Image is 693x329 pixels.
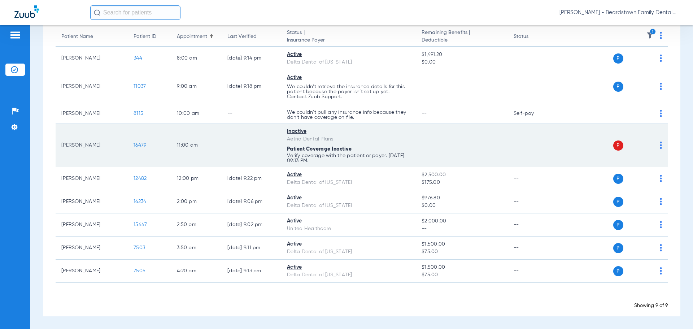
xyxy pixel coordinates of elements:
span: Showing 9 of 9 [634,303,668,308]
span: P [613,266,623,276]
th: Remaining Benefits | [416,27,507,47]
span: 8115 [134,111,143,116]
td: 2:50 PM [171,213,222,237]
td: -- [508,260,557,283]
td: -- [508,190,557,213]
span: 11037 [134,84,146,89]
span: 344 [134,56,142,61]
img: group-dot-blue.svg [660,221,662,228]
td: -- [508,47,557,70]
img: filter.svg [646,32,654,39]
td: 4:20 PM [171,260,222,283]
div: Last Verified [227,33,275,40]
span: -- [422,225,502,233]
td: -- [508,167,557,190]
div: Delta Dental of [US_STATE] [287,271,410,279]
input: Search for patients [90,5,180,20]
span: 12482 [134,176,147,181]
span: P [613,220,623,230]
span: $0.00 [422,59,502,66]
div: Active [287,171,410,179]
img: group-dot-blue.svg [660,110,662,117]
div: Active [287,241,410,248]
div: Inactive [287,128,410,135]
td: [PERSON_NAME] [56,124,128,167]
img: Search Icon [94,9,100,16]
div: United Healthcare [287,225,410,233]
div: Patient ID [134,33,165,40]
td: [PERSON_NAME] [56,167,128,190]
span: P [613,53,623,64]
td: -- [508,124,557,167]
td: [PERSON_NAME] [56,260,128,283]
img: group-dot-blue.svg [660,175,662,182]
span: Patient Coverage Inactive [287,147,352,152]
p: We couldn’t pull any insurance info because they don’t have coverage on file. [287,110,410,120]
div: Aetna Dental Plans [287,135,410,143]
span: $2,000.00 [422,217,502,225]
td: -- [508,237,557,260]
img: group-dot-blue.svg [660,142,662,149]
img: Zuub Logo [14,5,39,18]
span: $0.00 [422,202,502,209]
td: 8:00 AM [171,47,222,70]
td: [DATE] 9:13 PM [222,260,281,283]
span: $1,500.00 [422,241,502,248]
td: 9:00 AM [171,70,222,103]
img: hamburger-icon [9,31,21,39]
td: 12:00 PM [171,167,222,190]
img: group-dot-blue.svg [660,198,662,205]
div: Active [287,74,410,82]
span: -- [422,143,427,148]
td: 11:00 AM [171,124,222,167]
img: group-dot-blue.svg [660,244,662,251]
span: $75.00 [422,248,502,256]
td: 3:50 PM [171,237,222,260]
span: $1,491.20 [422,51,502,59]
span: P [613,243,623,253]
td: -- [508,213,557,237]
span: $976.80 [422,194,502,202]
td: [PERSON_NAME] [56,47,128,70]
div: Last Verified [227,33,257,40]
span: P [613,174,623,184]
p: Verify coverage with the patient or payer. [DATE] 09:13 PM. [287,153,410,163]
span: -- [422,84,427,89]
td: [PERSON_NAME] [56,213,128,237]
td: -- [222,124,281,167]
div: Delta Dental of [US_STATE] [287,248,410,256]
div: Active [287,217,410,225]
td: [DATE] 9:14 PM [222,47,281,70]
td: 10:00 AM [171,103,222,124]
span: $175.00 [422,179,502,186]
div: Appointment [177,33,216,40]
td: -- [508,70,557,103]
td: -- [222,103,281,124]
span: $75.00 [422,271,502,279]
span: [PERSON_NAME] - Beardstown Family Dental [559,9,679,16]
th: Status | [281,27,416,47]
td: [PERSON_NAME] [56,190,128,213]
div: Delta Dental of [US_STATE] [287,202,410,209]
div: Patient Name [61,33,122,40]
p: We couldn’t retrieve the insurance details for this patient because the payer isn’t set up yet. C... [287,84,410,99]
div: Delta Dental of [US_STATE] [287,59,410,66]
span: 7505 [134,268,145,273]
td: [PERSON_NAME] [56,70,128,103]
div: Appointment [177,33,207,40]
td: [PERSON_NAME] [56,237,128,260]
img: group-dot-blue.svg [660,267,662,274]
span: Insurance Payer [287,36,410,44]
td: [DATE] 9:11 PM [222,237,281,260]
span: Deductible [422,36,502,44]
div: Active [287,264,410,271]
div: Active [287,194,410,202]
span: -- [422,111,427,116]
i: 1 [650,29,656,35]
td: 2:00 PM [171,190,222,213]
img: group-dot-blue.svg [660,55,662,62]
td: [DATE] 9:06 PM [222,190,281,213]
img: group-dot-blue.svg [660,83,662,90]
span: P [613,140,623,151]
th: Status [508,27,557,47]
